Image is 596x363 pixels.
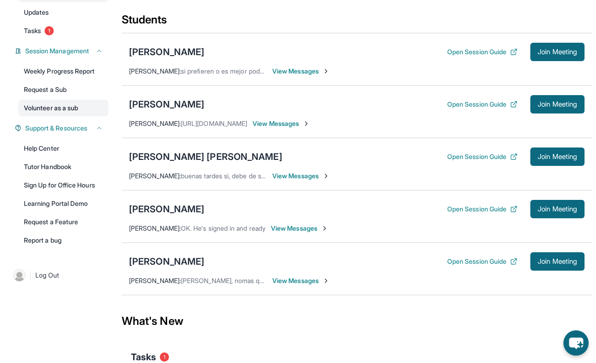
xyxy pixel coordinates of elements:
[129,67,181,75] span: [PERSON_NAME] :
[122,12,592,33] div: Students
[29,270,32,281] span: |
[181,172,339,180] span: buenas tardes si, debe de ser la misma clave STNCBX
[45,26,54,35] span: 1
[129,255,204,268] div: [PERSON_NAME]
[24,26,41,35] span: Tasks
[272,171,330,181] span: View Messages
[129,203,204,216] div: [PERSON_NAME]
[35,271,59,280] span: Log Out
[181,67,556,75] span: si prefieren o es mejor podemos empezar el jueves! Tengo otro estudiante a las 5 y a lo mejor me ...
[22,46,103,56] button: Session Management
[129,277,181,284] span: [PERSON_NAME] :
[181,224,265,232] span: OK. He's signed in and ready
[303,120,310,127] img: Chevron-Right
[563,330,589,356] button: chat-button
[181,119,247,127] span: [URL][DOMAIN_NAME]
[530,252,585,271] button: Join Meeting
[18,177,108,193] a: Sign Up for Office Hours
[129,98,204,111] div: [PERSON_NAME]
[24,8,49,17] span: Updates
[530,147,585,166] button: Join Meeting
[447,257,517,266] button: Open Session Guide
[18,23,108,39] a: Tasks1
[322,68,330,75] img: Chevron-Right
[18,4,108,21] a: Updates
[253,119,310,128] span: View Messages
[538,154,577,159] span: Join Meeting
[18,214,108,230] a: Request a Feature
[18,100,108,116] a: Volunteer as a sub
[18,140,108,157] a: Help Center
[129,45,204,58] div: [PERSON_NAME]
[18,159,108,175] a: Tutor Handbook
[447,204,517,214] button: Open Session Guide
[25,124,87,133] span: Support & Resources
[538,102,577,107] span: Join Meeting
[18,81,108,98] a: Request a Sub
[272,67,330,76] span: View Messages
[25,46,89,56] span: Session Management
[129,150,282,163] div: [PERSON_NAME] [PERSON_NAME]
[322,172,330,180] img: Chevron-Right
[447,100,517,109] button: Open Session Guide
[129,172,181,180] span: [PERSON_NAME] :
[9,265,108,285] a: |Log Out
[530,43,585,61] button: Join Meeting
[530,95,585,113] button: Join Meeting
[18,63,108,79] a: Weekly Progress Report
[447,47,517,57] button: Open Session Guide
[18,232,108,249] a: Report a bug
[538,259,577,264] span: Join Meeting
[530,200,585,218] button: Join Meeting
[160,352,169,362] span: 1
[322,277,330,284] img: Chevron-Right
[122,301,592,341] div: What's New
[129,119,181,127] span: [PERSON_NAME] :
[538,49,577,55] span: Join Meeting
[13,269,26,282] img: user-img
[538,206,577,212] span: Join Meeting
[272,276,330,285] span: View Messages
[271,224,328,233] span: View Messages
[18,195,108,212] a: Learning Portal Demo
[321,225,328,232] img: Chevron-Right
[22,124,103,133] button: Support & Resources
[129,224,181,232] span: [PERSON_NAME] :
[447,152,517,161] button: Open Session Guide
